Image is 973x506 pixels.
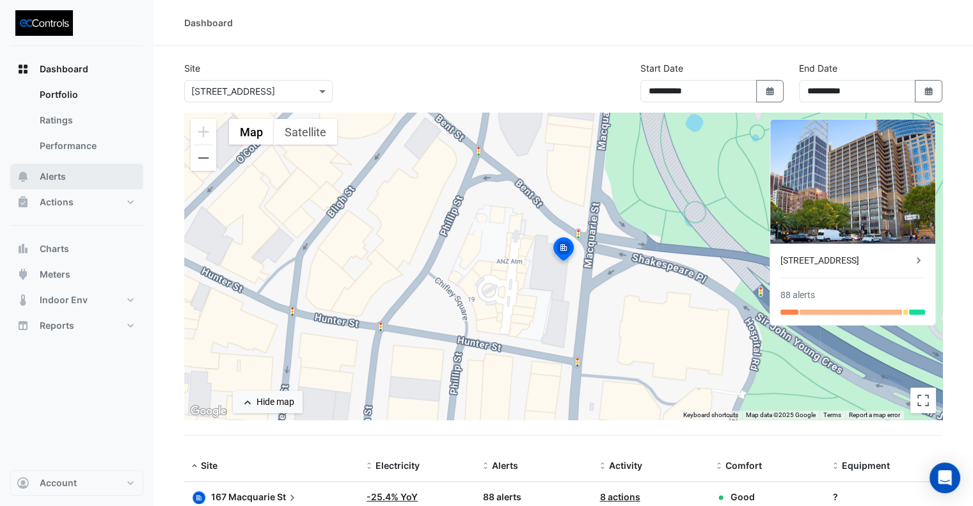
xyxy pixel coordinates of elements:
[29,107,143,133] a: Ratings
[187,403,230,420] img: Google
[823,411,841,418] a: Terms (opens in new tab)
[17,196,29,209] app-icon: Actions
[40,196,74,209] span: Actions
[483,490,584,505] div: 88 alerts
[17,319,29,332] app-icon: Reports
[40,268,70,281] span: Meters
[10,287,143,313] button: Indoor Env
[683,411,738,420] button: Keyboard shortcuts
[277,490,299,504] span: St
[10,262,143,287] button: Meters
[849,411,900,418] a: Report a map error
[184,61,200,75] label: Site
[191,119,216,145] button: Zoom in
[257,395,294,409] div: Hide map
[40,477,77,489] span: Account
[15,10,73,36] img: Company Logo
[731,490,774,503] div: Good
[10,56,143,82] button: Dashboard
[923,86,935,97] fa-icon: Select Date
[929,463,960,493] div: Open Intercom Messenger
[780,289,815,302] div: 88 alerts
[376,460,420,471] span: Electricity
[10,189,143,215] button: Actions
[799,61,837,75] label: End Date
[40,319,74,332] span: Reports
[833,490,934,503] div: ?
[29,133,143,159] a: Performance
[17,170,29,183] app-icon: Alerts
[770,120,935,244] img: 167 Macquarie St
[201,460,218,471] span: Site
[40,242,69,255] span: Charts
[40,63,88,75] span: Dashboard
[725,460,762,471] span: Comfort
[764,86,776,97] fa-icon: Select Date
[17,294,29,306] app-icon: Indoor Env
[10,236,143,262] button: Charts
[746,411,816,418] span: Map data ©2025 Google
[274,119,337,145] button: Show satellite imagery
[211,491,275,502] span: 167 Macquarie
[640,61,683,75] label: Start Date
[40,170,66,183] span: Alerts
[229,119,274,145] button: Show street map
[842,460,890,471] span: Equipment
[600,491,640,502] a: 8 actions
[17,242,29,255] app-icon: Charts
[10,470,143,496] button: Account
[17,268,29,281] app-icon: Meters
[10,82,143,164] div: Dashboard
[187,403,230,420] a: Open this area in Google Maps (opens a new window)
[609,460,642,471] span: Activity
[910,388,936,413] button: Toggle fullscreen view
[40,294,88,306] span: Indoor Env
[191,145,216,171] button: Zoom out
[780,254,912,267] div: [STREET_ADDRESS]
[10,164,143,189] button: Alerts
[29,82,143,107] a: Portfolio
[233,391,303,413] button: Hide map
[550,235,578,266] img: site-pin-selected.svg
[10,313,143,338] button: Reports
[367,491,418,502] a: -25.4% YoY
[184,16,233,29] div: Dashboard
[492,460,518,471] span: Alerts
[17,63,29,75] app-icon: Dashboard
